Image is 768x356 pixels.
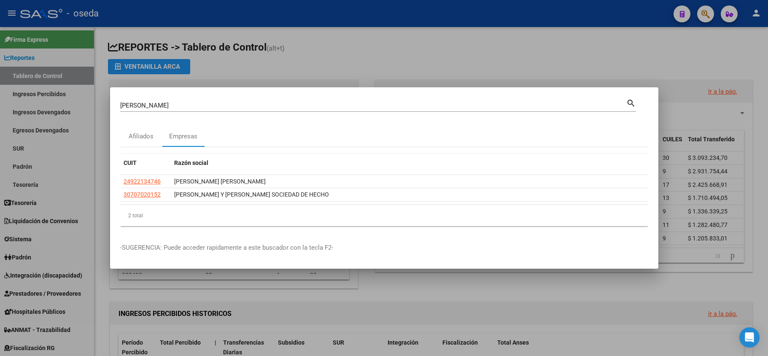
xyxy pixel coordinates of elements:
[174,159,208,166] span: Razón social
[120,205,648,226] div: 2 total
[739,327,760,348] div: Open Intercom Messenger
[124,159,137,166] span: CUIT
[626,97,636,108] mat-icon: search
[124,178,161,185] span: 24922134746
[171,154,648,172] datatable-header-cell: Razón social
[169,132,197,141] div: Empresas
[120,154,171,172] datatable-header-cell: CUIT
[174,178,266,185] span: ALVAREZ SOLARI RENATO ANTONIO
[124,191,161,198] span: 30707020152
[129,132,154,141] div: Afiliados
[174,191,329,198] span: SOLARI PABLO Y SOLARI ANA SOCIEDAD DE HECHO
[120,243,648,253] p: -SUGERENCIA: Puede acceder rapidamente a este buscador con la tecla F2-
